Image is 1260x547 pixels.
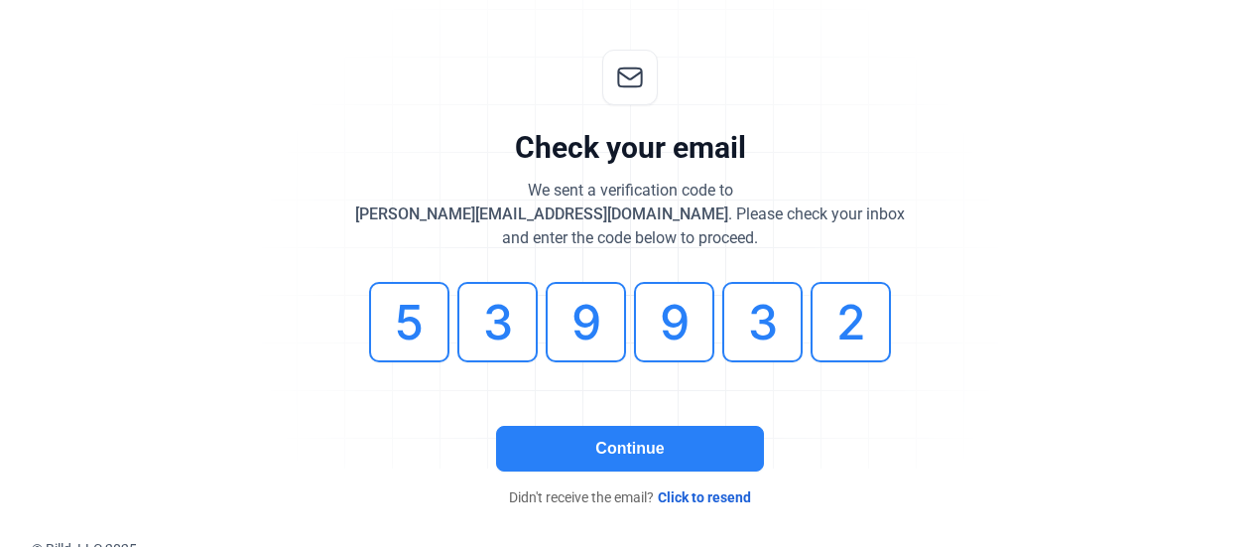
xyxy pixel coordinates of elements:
[515,129,746,167] div: Check your email
[496,426,764,472] button: Continue
[355,179,905,250] div: We sent a verification code to . Please check your inbox and enter the code below to proceed.
[355,205,728,223] span: [PERSON_NAME][EMAIL_ADDRESS][DOMAIN_NAME]
[332,487,928,507] div: Didn't receive the email?
[658,487,751,507] span: Click to resend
